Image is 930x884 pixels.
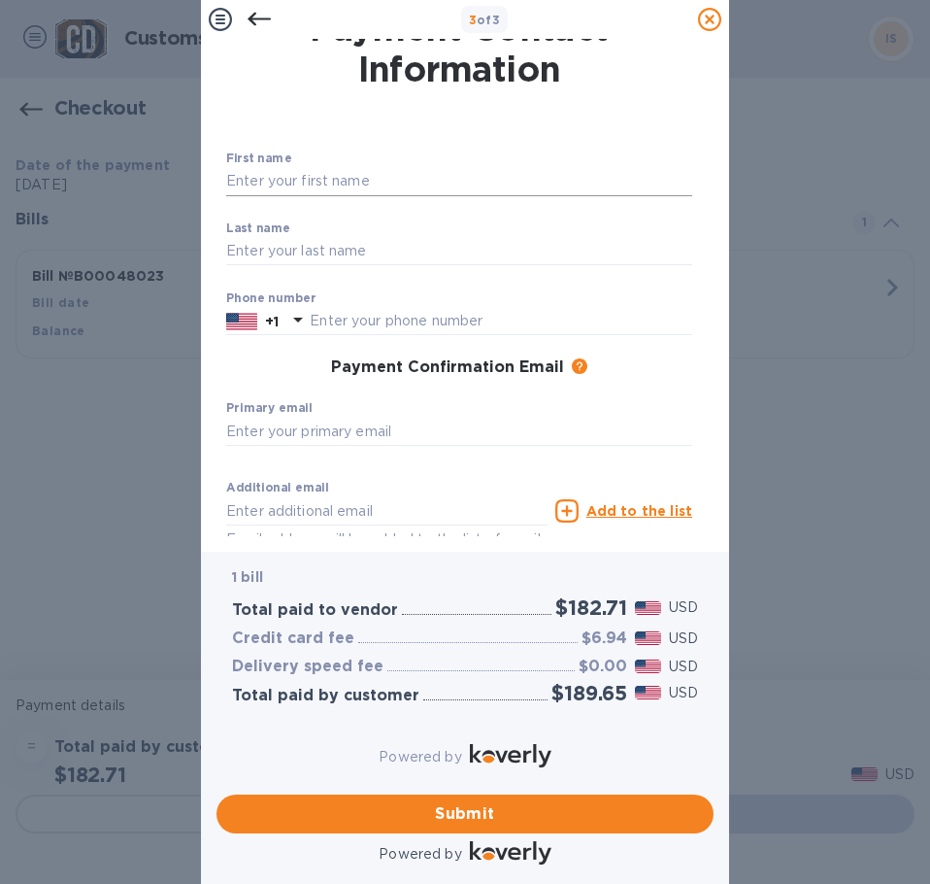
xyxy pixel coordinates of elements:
h3: Total paid to vendor [232,601,398,620]
label: First name [226,153,291,165]
label: Additional email [226,483,329,494]
h3: Credit card fee [232,629,354,648]
p: USD [669,597,698,618]
b: of 3 [469,13,501,27]
span: Submit [232,802,698,826]
h2: $189.65 [551,681,627,705]
h3: Total paid by customer [232,687,419,705]
input: Enter your phone number [310,307,692,336]
h3: $0.00 [579,658,627,676]
p: Powered by [379,747,461,767]
button: Submit [216,795,714,833]
label: Primary email [226,403,313,415]
b: 1 bill [232,569,263,585]
img: USD [635,631,661,645]
p: +1 [265,312,279,331]
h1: Payment Contact Information [226,8,692,89]
h3: Payment Confirmation Email [331,358,564,377]
p: USD [669,657,698,677]
p: Email address will be added to the list of emails [226,528,548,551]
img: Logo [470,841,551,865]
label: Last name [226,222,290,234]
p: USD [669,683,698,703]
p: Powered by [379,844,461,865]
input: Enter your last name [226,237,692,266]
h2: $182.71 [555,595,627,620]
h3: $6.94 [581,629,627,648]
u: Add to the list [586,503,692,519]
img: USD [635,601,661,615]
h3: Delivery speed fee [232,658,383,676]
img: US [226,311,257,332]
label: Phone number [226,292,316,304]
img: Logo [470,744,551,767]
img: USD [635,660,661,673]
img: USD [635,686,661,699]
input: Enter additional email [226,496,548,526]
input: Enter your primary email [226,417,692,446]
p: USD [669,629,698,649]
span: 3 [469,13,477,27]
input: Enter your first name [226,167,692,196]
